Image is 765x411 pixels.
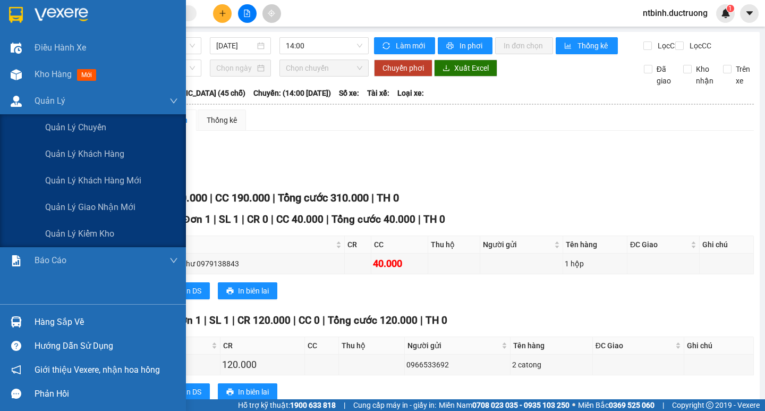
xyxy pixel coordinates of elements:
span: TH 0 [423,213,445,225]
sup: 1 [727,5,734,12]
span: CC 0 [299,314,320,326]
img: warehouse-icon [11,43,22,54]
span: Kho hàng [35,69,72,79]
span: ĐC Giao [596,340,674,351]
th: Ghi chú [684,337,753,355]
span: Giới thiệu Vexere, nhận hoa hồng [35,363,160,376]
span: notification [11,365,21,375]
span: Tổng cước 310.000 [278,191,369,204]
span: In biên lai [238,386,269,398]
span: printer [226,287,234,296]
span: caret-down [745,9,754,18]
span: printer [446,42,455,51]
div: 1 hộp [565,258,625,270]
span: Quản lý giao nhận mới [45,200,135,214]
span: Người gửi [483,239,552,250]
th: Ghi chú [700,236,754,254]
span: Số xe: [339,87,359,99]
div: 120.000 [222,357,303,372]
span: Kho nhận [692,63,718,87]
div: 2 catong [512,359,591,371]
span: | [326,213,329,225]
strong: 1900 633 818 [290,401,336,409]
span: Điều hành xe [35,41,86,54]
th: CC [305,337,339,355]
span: CC 40.000 [276,213,324,225]
span: | [214,213,216,225]
span: Tài xế: [367,87,389,99]
th: Tên hàng [511,337,593,355]
div: Hướng dẫn sử dụng [35,338,178,354]
div: Thống kê [207,114,237,126]
span: SL 1 [209,314,229,326]
span: down [169,256,178,265]
span: ĐC Giao [630,239,688,250]
button: printerIn biên lai [218,282,277,299]
button: syncLàm mới [374,37,435,54]
span: ntbinh.ductruong [634,6,716,20]
span: SL 1 [219,213,239,225]
button: printerIn biên lai [218,383,277,400]
span: | [371,191,374,204]
span: Xuất Excel [454,62,489,74]
span: ⚪️ [572,403,575,407]
span: Miền Nam [439,399,569,411]
button: file-add [238,4,257,23]
th: CR [220,337,305,355]
span: Quản Lý [35,94,65,107]
span: question-circle [11,341,21,351]
span: message [11,389,21,399]
button: printerIn DS [164,282,210,299]
span: aim [268,10,275,17]
button: In đơn chọn [495,37,553,54]
span: | [420,314,423,326]
span: Tổng cước 120.000 [328,314,418,326]
span: bar-chart [564,42,573,51]
button: bar-chartThống kê [556,37,618,54]
th: CR [345,236,371,254]
button: downloadXuất Excel [434,60,497,77]
span: 14:00 [286,38,362,54]
span: down [169,97,178,105]
button: Chuyển phơi [374,60,432,77]
button: printerIn phơi [438,37,492,54]
button: printerIn DS [164,383,210,400]
span: sync [382,42,392,51]
span: Quản lý kiểm kho [45,227,114,240]
button: aim [262,4,281,23]
div: Hàng sắp về [35,314,178,330]
span: In DS [184,386,201,398]
div: Phản hồi [35,386,178,402]
th: Tên hàng [563,236,627,254]
strong: 0708 023 035 - 0935 103 250 [472,401,569,409]
span: Đơn 1 [183,213,211,225]
button: plus [213,4,232,23]
span: In phơi [460,40,484,52]
img: warehouse-icon [11,69,22,80]
span: Loại xe: [397,87,424,99]
span: | [204,314,207,326]
div: c trang 250 minh hòa vũ thư 0979138843 [102,258,343,270]
th: Thu hộ [339,337,405,355]
span: Báo cáo [35,254,66,267]
input: Chọn ngày [216,62,255,74]
span: Làm mới [396,40,427,52]
span: CR 0 [247,213,268,225]
span: In biên lai [238,285,269,297]
span: Đã giao [652,63,675,87]
img: solution-icon [11,255,22,266]
input: 14/10/2025 [216,40,255,52]
span: | [662,399,664,411]
span: TH 0 [426,314,447,326]
span: Quản lý chuyến [45,121,106,134]
button: caret-down [740,4,759,23]
span: mới [77,69,96,81]
span: printer [226,388,234,397]
span: Lọc CC [685,40,713,52]
span: CR 120.000 [237,314,291,326]
strong: 0369 525 060 [609,401,654,409]
span: | [232,314,235,326]
span: Thống kê [577,40,609,52]
span: Cung cấp máy in - giấy in: [353,399,436,411]
span: In DS [184,285,201,297]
